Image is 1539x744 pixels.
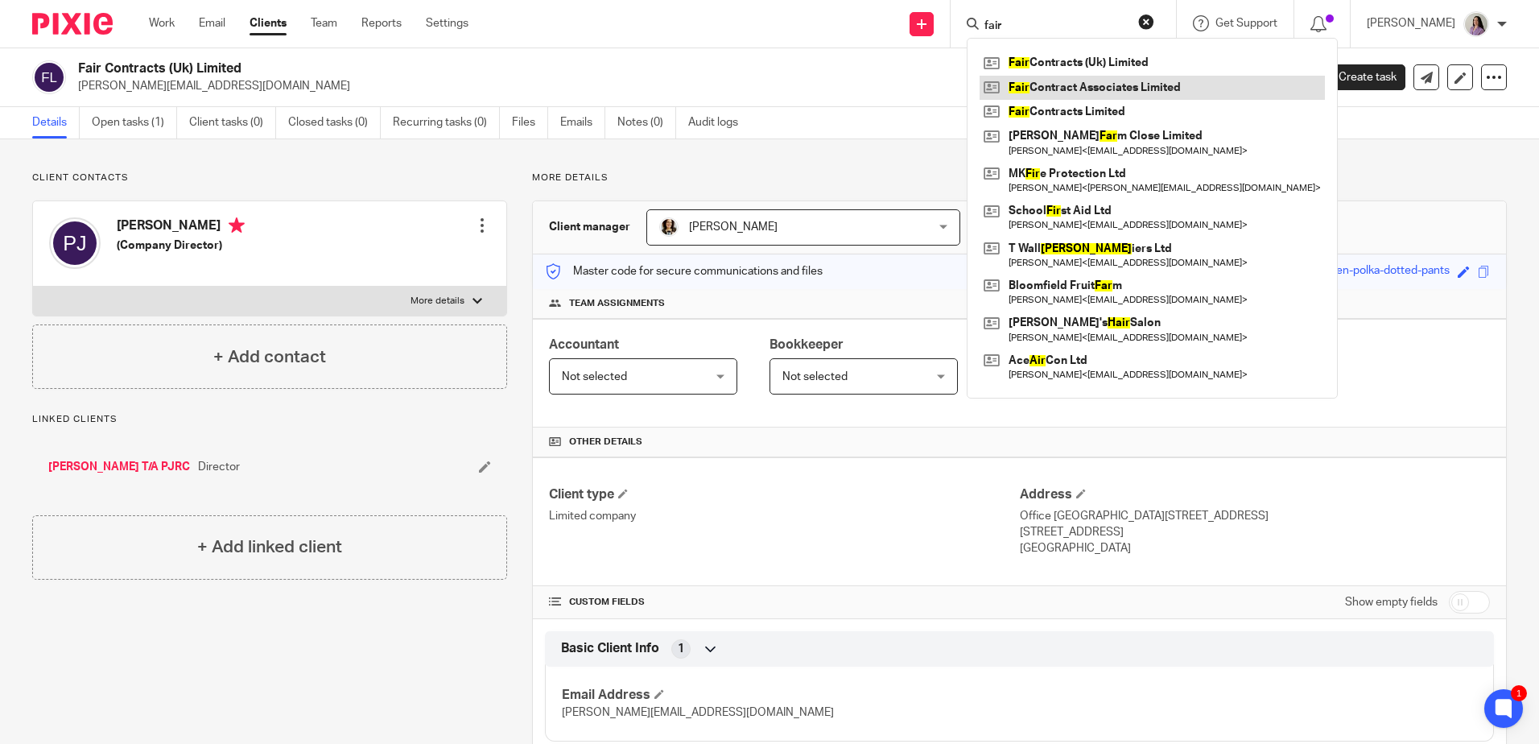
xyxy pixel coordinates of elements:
[549,508,1019,524] p: Limited company
[78,78,1288,94] p: [PERSON_NAME][EMAIL_ADDRESS][DOMAIN_NAME]
[545,263,823,279] p: Master code for secure communications and files
[197,535,342,560] h4: + Add linked client
[549,596,1019,609] h4: CUSTOM FIELDS
[549,338,619,351] span: Accountant
[532,172,1507,184] p: More details
[32,172,507,184] p: Client contacts
[562,687,1019,704] h4: Email Address
[48,459,190,475] a: [PERSON_NAME] T/A PJRC
[117,217,245,238] h4: [PERSON_NAME]
[32,413,507,426] p: Linked clients
[1020,540,1490,556] p: [GEOGRAPHIC_DATA]
[229,217,245,234] i: Primary
[1285,262,1450,281] div: fuzzy-golden-polka-dotted-pants
[688,107,750,138] a: Audit logs
[1345,594,1438,610] label: Show empty fields
[198,459,240,475] span: Director
[393,107,500,138] a: Recurring tasks (0)
[549,219,630,235] h3: Client manager
[560,107,605,138] a: Emails
[562,707,834,718] span: [PERSON_NAME][EMAIL_ADDRESS][DOMAIN_NAME]
[426,15,468,31] a: Settings
[617,107,676,138] a: Notes (0)
[569,436,642,448] span: Other details
[49,217,101,269] img: svg%3E
[92,107,177,138] a: Open tasks (1)
[117,238,245,254] h5: (Company Director)
[1511,685,1527,701] div: 1
[250,15,287,31] a: Clients
[769,338,844,351] span: Bookkeeper
[32,107,80,138] a: Details
[311,15,337,31] a: Team
[1367,15,1455,31] p: [PERSON_NAME]
[411,295,464,308] p: More details
[512,107,548,138] a: Files
[678,641,684,657] span: 1
[659,217,679,237] img: 2020-11-15%2017.26.54-1.jpg
[562,371,627,382] span: Not selected
[288,107,381,138] a: Closed tasks (0)
[1215,18,1277,29] span: Get Support
[361,15,402,31] a: Reports
[983,19,1128,34] input: Search
[149,15,175,31] a: Work
[189,107,276,138] a: Client tasks (0)
[199,15,225,31] a: Email
[32,13,113,35] img: Pixie
[782,371,848,382] span: Not selected
[569,297,665,310] span: Team assignments
[1312,64,1405,90] a: Create task
[689,221,778,233] span: [PERSON_NAME]
[1020,524,1490,540] p: [STREET_ADDRESS]
[1463,11,1489,37] img: Olivia.jpg
[32,60,66,94] img: svg%3E
[1020,486,1490,503] h4: Address
[549,486,1019,503] h4: Client type
[1138,14,1154,30] button: Clear
[78,60,1046,77] h2: Fair Contracts (Uk) Limited
[213,345,326,370] h4: + Add contact
[561,640,659,657] span: Basic Client Info
[1020,508,1490,524] p: Office [GEOGRAPHIC_DATA][STREET_ADDRESS]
